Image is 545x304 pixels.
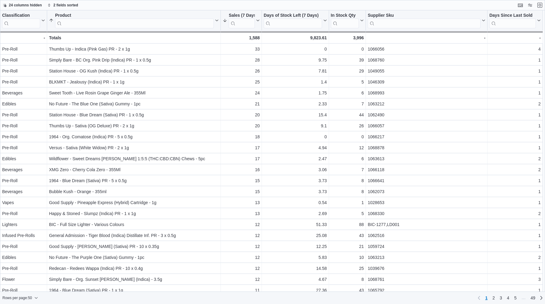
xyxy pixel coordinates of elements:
div: 20 [223,111,260,118]
div: Pre-Roll [2,265,45,272]
div: 1059724 [368,243,485,250]
div: 1068330 [368,210,485,217]
div: 88 [331,221,364,228]
div: 1066057 [368,122,485,129]
button: Sales (7 Days) [223,13,260,28]
button: 2 fields sorted [45,2,81,9]
a: Page 5 of 49 [512,293,519,303]
div: 3,996 [331,34,364,41]
div: 24 [223,89,260,97]
div: 25 [223,78,260,86]
div: Pre-Roll [2,177,45,184]
div: Thumbs Up - Sativa (OG Deluxe) PR - 2 x 1g [49,122,219,129]
div: 0 [264,133,327,140]
div: Days of Stock Left (7 Days) [264,13,322,28]
div: 1068760 [368,56,485,64]
div: 2 [489,100,541,108]
a: Next page [538,294,545,302]
div: 1 [489,89,541,97]
div: 1066056 [368,45,485,53]
div: 25 [331,265,364,272]
div: 1 [489,199,541,206]
div: 1,588 [223,34,260,41]
div: BIC-1277,LD001 [368,221,485,228]
div: 0 [264,45,327,53]
div: BIC - Full Size Lighter - Various Colours [49,221,219,228]
div: 12 [223,254,260,261]
button: Days of Stock Left (7 Days) [264,13,327,28]
div: 1062516 [368,232,485,239]
button: Keyboard shortcuts [517,2,524,9]
div: Flower [2,276,45,283]
button: Classification [2,13,45,28]
div: 14.58 [264,265,327,272]
div: 1066217 [368,133,485,140]
div: 6 [331,155,364,162]
div: 9.1 [264,122,327,129]
div: 7 [331,100,364,108]
div: Good Supply - [PERSON_NAME] (Sativa) PR - 10 x 0.35g [49,243,219,250]
div: Lighters [2,221,45,228]
div: 15 [223,177,260,184]
div: Totals [49,34,219,41]
div: 2.33 [264,100,327,108]
div: 4 [489,45,541,53]
div: 10 [331,254,364,261]
div: 1039676 [368,265,485,272]
div: Sweet Tooth - Live Rosin Grape Ginger Ale - 355Ml [49,89,219,97]
div: Days Since Last Sold [489,13,536,19]
div: 1066118 [368,166,485,173]
button: In Stock Qty [331,13,364,28]
div: Days Since Last Sold [489,13,536,28]
div: Versus - Sativa (White Widow) PR - 2 x 1g [49,144,219,151]
div: Edibles [2,254,45,261]
div: 1964 - Blue Dream (Sativa) PR - 5 x 0.5g [49,177,219,184]
div: Bubble Kush - Orange - 355ml [49,188,219,195]
div: Classification [2,13,40,19]
div: XMG Zero - Cherry Cola Zero - 355Ml [49,166,219,173]
div: Supplier Sku [368,13,481,28]
div: No Future - The Blue One (Sativa) Gummy - 1pc [49,100,219,108]
div: Pre-Roll [2,243,45,250]
div: Pre-Roll [2,287,45,294]
div: - [2,34,45,41]
span: 4 [507,295,509,301]
div: 1065792 [368,287,485,294]
div: 43 [331,287,364,294]
div: 8 [331,188,364,195]
div: 1 [489,122,541,129]
div: 2 [489,155,541,162]
div: 0.54 [264,199,327,206]
div: Happy & Stoned - Slumpz (Indica) PR - 1 x 1g [49,210,219,217]
div: Thumbs Up - Indica (Pink Gas) PR - 2 x 1g [49,45,219,53]
div: 12 [331,144,364,151]
div: 26 [223,67,260,75]
div: 1 [489,67,541,75]
div: Supplier Sku [368,13,481,19]
div: 16 [223,166,260,173]
div: - [368,34,485,41]
div: Redecan - Redees Wappa (Indica) PR - 10 x 0.4g [49,265,219,272]
div: 29 [331,67,364,75]
div: 5 [331,210,364,217]
div: 13 [223,199,260,206]
button: Supplier Sku [368,13,485,28]
div: 4.67 [264,276,327,283]
div: Days of Stock Left (7 Days) [264,13,322,19]
div: 1068878 [368,144,485,151]
div: 1028653 [368,199,485,206]
div: 2.69 [264,210,327,217]
div: 1063213 [368,254,485,261]
div: Pre-Roll [2,111,45,118]
span: 1 [485,295,488,301]
div: 1 [489,221,541,228]
div: 5.83 [264,254,327,261]
div: 1 [489,243,541,250]
span: 2 fields sorted [54,3,78,8]
div: Beverages [2,188,45,195]
div: 18 [223,133,260,140]
div: 9,823.61 [264,34,327,41]
div: Product [55,13,214,28]
div: 3.06 [264,166,327,173]
div: In Stock Qty [331,13,359,19]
